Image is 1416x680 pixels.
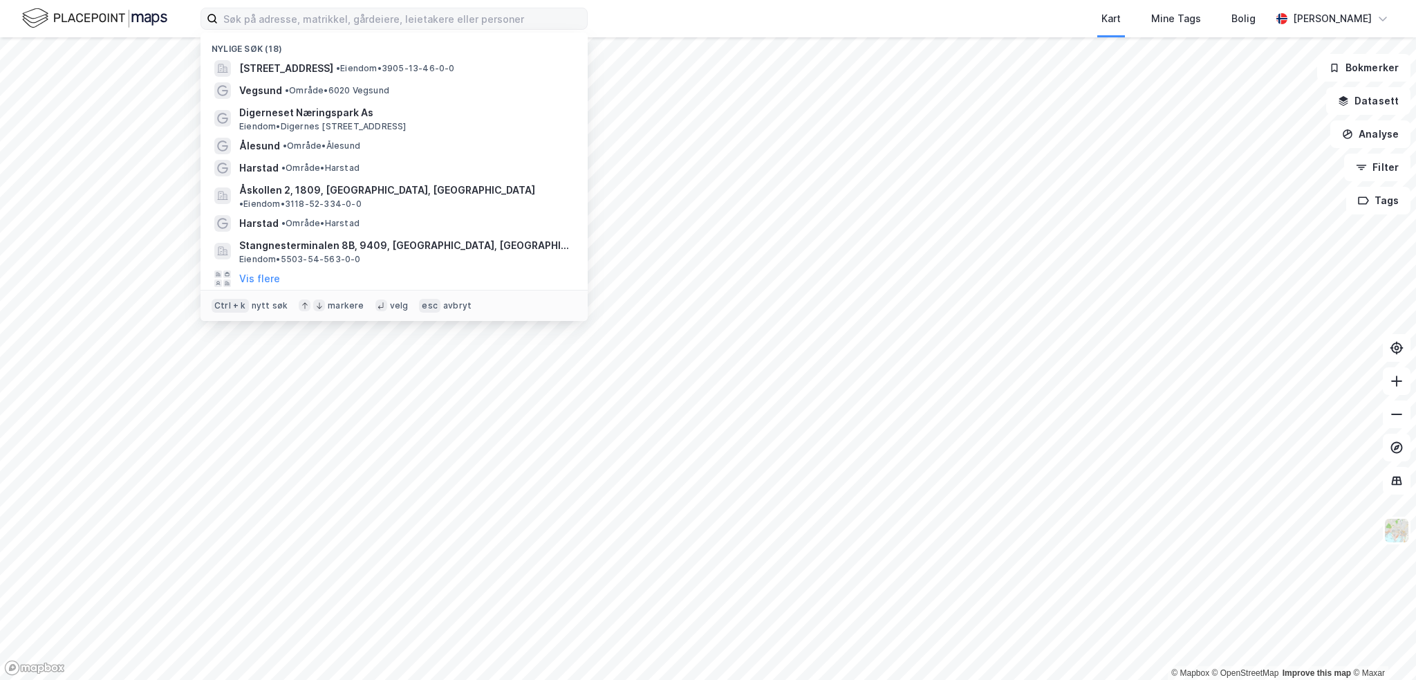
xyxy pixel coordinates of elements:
div: nytt søk [252,300,288,311]
div: avbryt [443,300,472,311]
div: esc [419,299,440,313]
img: logo.f888ab2527a4732fd821a326f86c7f29.svg [22,6,167,30]
span: • [239,199,243,209]
span: • [285,85,289,95]
span: • [281,218,286,228]
div: Mine Tags [1151,10,1201,27]
span: Eiendom • 3118-52-334-0-0 [239,199,362,210]
a: Mapbox [1171,668,1209,678]
div: velg [390,300,409,311]
button: Filter [1344,154,1410,181]
button: Vis flere [239,270,280,287]
a: OpenStreetMap [1212,668,1279,678]
span: Område • 6020 Vegsund [285,85,389,96]
span: Eiendom • 5503-54-563-0-0 [239,254,361,265]
span: Vegsund [239,82,282,99]
div: markere [328,300,364,311]
span: Digerneset Næringspark As [239,104,571,121]
div: Nylige søk (18) [201,33,588,57]
div: Ctrl + k [212,299,249,313]
span: • [281,163,286,173]
span: Område • Ålesund [283,140,360,151]
button: Tags [1346,187,1410,214]
span: Eiendom • Digernes [STREET_ADDRESS] [239,121,407,132]
img: Z [1384,517,1410,544]
span: Område • Harstad [281,218,360,229]
div: [PERSON_NAME] [1293,10,1372,27]
span: Eiendom • 3905-13-46-0-0 [336,63,455,74]
span: • [336,63,340,73]
span: Harstad [239,160,279,176]
span: Harstad [239,215,279,232]
div: Kart [1101,10,1121,27]
span: Åskollen 2, 1809, [GEOGRAPHIC_DATA], [GEOGRAPHIC_DATA] [239,182,535,199]
span: [STREET_ADDRESS] [239,60,333,77]
a: Mapbox homepage [4,660,65,676]
a: Improve this map [1283,668,1351,678]
span: Stangnesterminalen 8B, 9409, [GEOGRAPHIC_DATA], [GEOGRAPHIC_DATA] [239,237,571,254]
button: Datasett [1326,87,1410,115]
button: Bokmerker [1317,54,1410,82]
span: Område • Harstad [281,163,360,174]
div: Bolig [1231,10,1256,27]
span: Ålesund [239,138,280,154]
input: Søk på adresse, matrikkel, gårdeiere, leietakere eller personer [218,8,587,29]
span: • [283,140,287,151]
button: Analyse [1330,120,1410,148]
iframe: Chat Widget [1347,614,1416,680]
